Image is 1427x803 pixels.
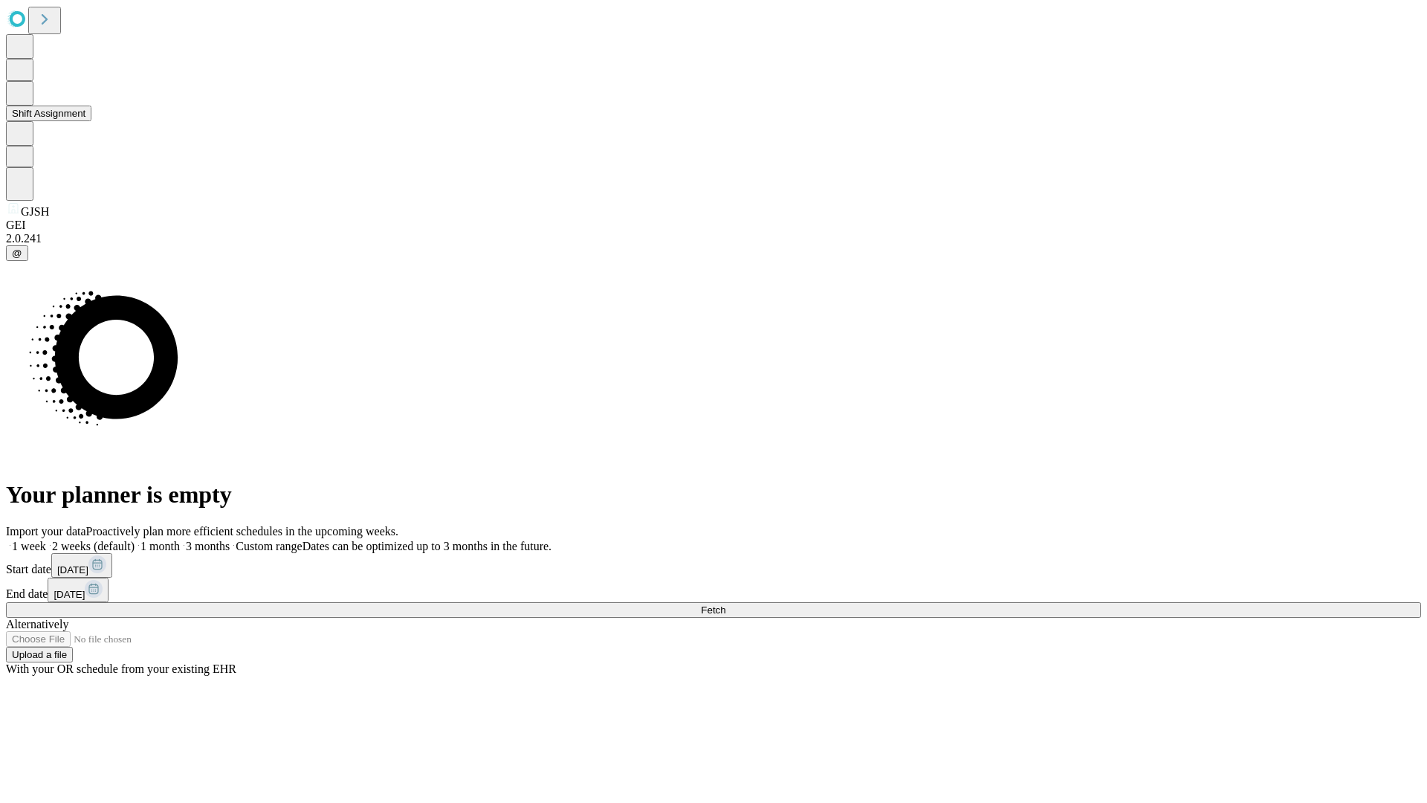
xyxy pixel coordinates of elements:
[6,219,1421,232] div: GEI
[140,540,180,552] span: 1 month
[6,647,73,662] button: Upload a file
[701,604,725,616] span: Fetch
[6,662,236,675] span: With your OR schedule from your existing EHR
[6,232,1421,245] div: 2.0.241
[6,553,1421,578] div: Start date
[186,540,230,552] span: 3 months
[12,540,46,552] span: 1 week
[52,540,135,552] span: 2 weeks (default)
[54,589,85,600] span: [DATE]
[236,540,302,552] span: Custom range
[86,525,398,538] span: Proactively plan more efficient schedules in the upcoming weeks.
[6,578,1421,602] div: End date
[6,602,1421,618] button: Fetch
[6,618,68,631] span: Alternatively
[51,553,112,578] button: [DATE]
[21,205,49,218] span: GJSH
[6,525,86,538] span: Import your data
[6,106,91,121] button: Shift Assignment
[57,564,88,575] span: [DATE]
[6,245,28,261] button: @
[302,540,551,552] span: Dates can be optimized up to 3 months in the future.
[6,481,1421,509] h1: Your planner is empty
[12,248,22,259] span: @
[48,578,109,602] button: [DATE]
